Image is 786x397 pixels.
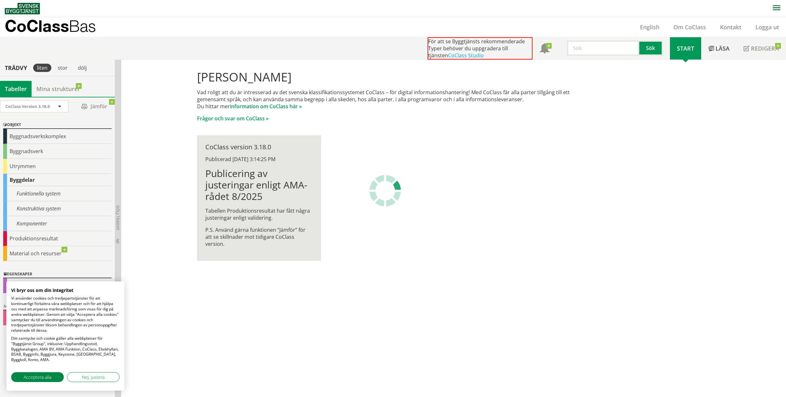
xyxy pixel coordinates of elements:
div: Komponenter [3,216,112,231]
p: P.S. Använd gärna funktionen ”Jämför” för att se skillnader mot tidigare CoClass version. [205,226,313,247]
span: Acceptera alla [24,374,51,380]
a: Start [670,37,701,60]
span: Start [677,45,694,52]
div: Publicerad [DATE] 3:14:25 PM [205,156,313,163]
p: Ditt samtycke och cookie gäller alla webbplatser för "Byggtjänst Group", inklusive: Upphandlingss... [11,336,120,363]
h2: Vi bryr oss om din integritet [11,287,120,293]
span: Bas [69,17,96,35]
a: Logga ut [748,23,786,31]
input: Sök [567,40,639,56]
span: Dölj trädvy [115,205,121,230]
div: stor [54,64,71,72]
a: CoClassBas [5,17,110,37]
a: Frågor och svar om CoClass » [197,115,269,122]
button: Sök [639,40,663,56]
div: dölj [74,64,91,72]
h1: Publicering av justeringar enligt AMA-rådet 8/2025 [205,168,313,202]
div: Byggnadsverk [3,144,112,159]
div: Egenskaper [3,278,112,293]
div: Funktionella system [3,186,112,201]
p: Vad roligt att du är intresserad av det svenska klassifikationssystemet CoClass – för digital inf... [197,89,589,110]
a: Mina strukturer [32,81,85,97]
span: Redigera [751,45,779,52]
button: Acceptera alla cookies [11,372,64,382]
div: Material och resurser [3,246,112,261]
button: Justera cookie preferenser [67,372,120,382]
h1: [PERSON_NAME] [197,70,589,84]
a: Kontakt [713,23,748,31]
div: Aktiviteter [3,303,112,310]
div: Egenskaper [3,271,112,278]
p: CoClass [5,22,96,30]
span: Jämför [75,101,113,112]
span: Nej, justera [82,374,105,380]
p: Vi använder cookies och tredjepartstjänster för att kontinuerligt förbättra våra webbplatser och ... [11,296,120,333]
div: Konstruktiva system [3,201,112,216]
a: Läsa [701,37,737,60]
div: Produktionsresultat [3,231,112,246]
p: Tabellen Produktionsresultat har fått några justeringar enligt validering. [205,207,313,221]
div: Utrymmen [3,159,112,174]
div: Byggnadsverkskomplex [3,129,112,144]
div: För att se Byggtjänsts rekommenderade Typer behöver du uppgradera till tjänsten [428,37,533,60]
span: Läsa [716,45,730,52]
a: information om CoClass här » [230,103,302,110]
a: Om CoClass [666,23,713,31]
a: Redigera [737,37,786,60]
a: English [633,23,666,31]
a: CoClass Studio [448,52,484,59]
div: Trädvy [1,64,31,71]
div: Aktiviteter [3,310,112,325]
div: CoClass version 3.18.0 [205,144,313,151]
img: Laddar [369,175,401,207]
div: Objekt [3,121,112,129]
span: CoClass Version 3.18.0 [5,103,50,109]
span: Notifikationer [540,44,550,54]
div: liten [33,64,51,72]
img: Svensk Byggtjänst [5,3,40,14]
div: Byggdelar [3,174,112,186]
